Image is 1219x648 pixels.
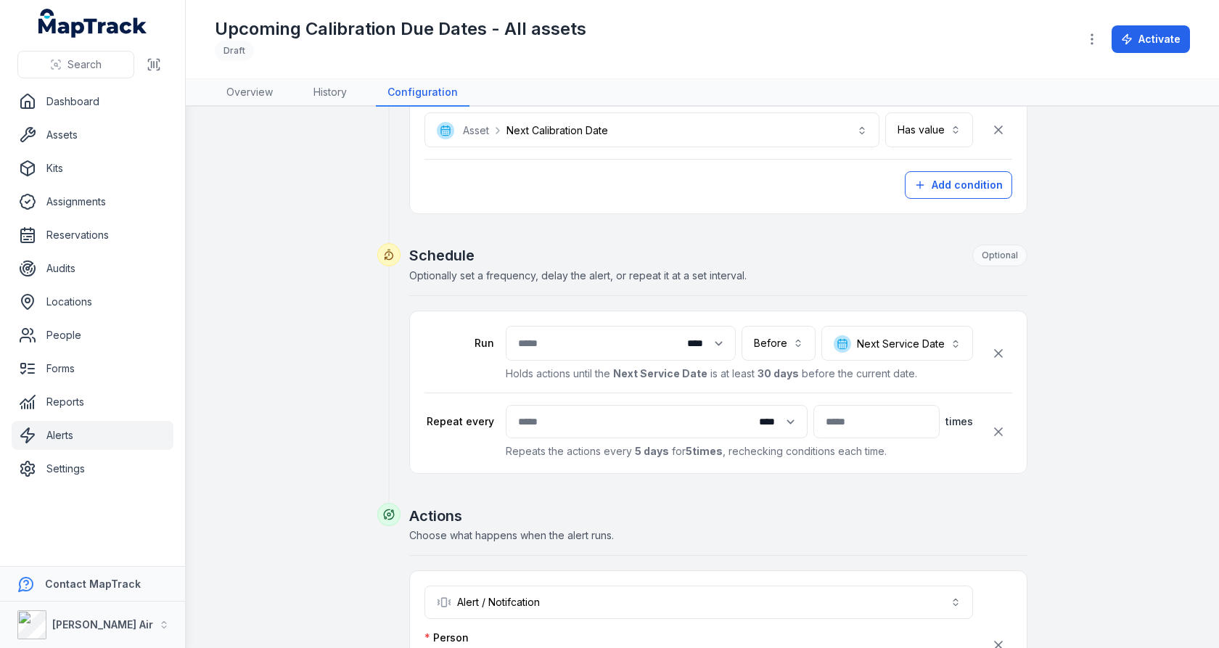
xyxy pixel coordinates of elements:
button: Next Service Date [821,326,973,361]
span: times [945,414,973,429]
button: Add condition [905,171,1012,199]
div: Optional [972,245,1027,266]
h1: Upcoming Calibration Due Dates - All assets [215,17,586,41]
h2: Schedule [409,245,1027,266]
a: History [302,79,358,107]
p: Repeats the actions every for , rechecking conditions each time. [506,444,973,459]
span: Search [67,57,102,72]
label: Person [424,631,469,645]
a: Settings [12,454,173,483]
h2: Actions [409,506,1027,526]
a: Alerts [12,421,173,450]
a: Kits [12,154,173,183]
button: Before [742,326,816,361]
a: Dashboard [12,87,173,116]
strong: Contact MapTrack [45,578,141,590]
label: Repeat every [424,414,494,429]
strong: Next Service Date [613,367,707,380]
a: Assignments [12,187,173,216]
div: Draft [215,41,254,61]
a: Configuration [376,79,469,107]
span: Optionally set a frequency, delay the alert, or repeat it at a set interval. [409,269,747,282]
a: MapTrack [38,9,147,38]
button: AssetNext Calibration Date [424,112,879,147]
button: Has value [885,112,973,147]
strong: 30 days [758,367,799,380]
button: Activate [1112,25,1190,53]
a: Overview [215,79,284,107]
a: Locations [12,287,173,316]
label: Run [424,336,494,350]
a: Reports [12,387,173,417]
strong: [PERSON_NAME] Air [52,618,153,631]
strong: 5 times [686,445,723,457]
a: Audits [12,254,173,283]
button: Search [17,51,134,78]
span: Choose what happens when the alert runs. [409,529,614,541]
p: Holds actions until the is at least before the current date. [506,366,973,381]
a: People [12,321,173,350]
button: Alert / Notifcation [424,586,973,619]
strong: 5 days [635,445,669,457]
a: Forms [12,354,173,383]
a: Reservations [12,221,173,250]
a: Assets [12,120,173,149]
